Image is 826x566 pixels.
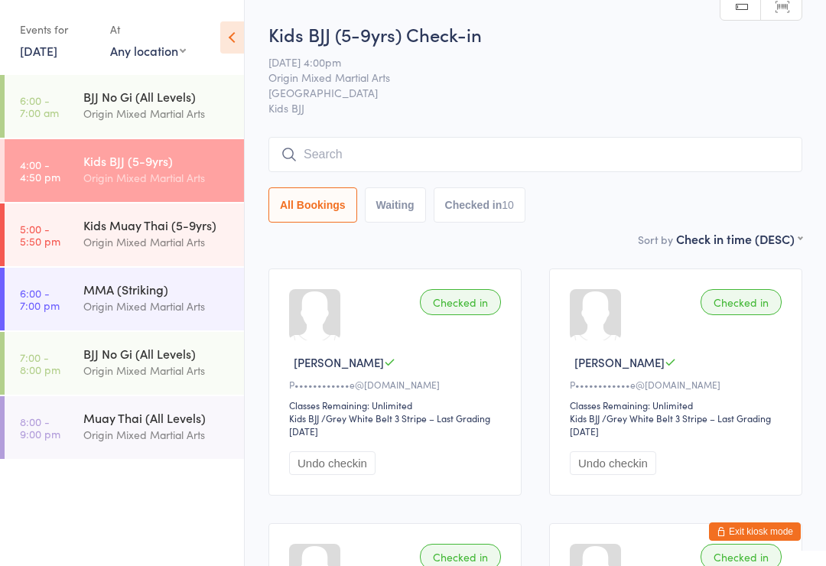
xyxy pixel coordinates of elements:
span: [PERSON_NAME] [574,354,665,370]
span: / Grey White Belt 3 Stripe – Last Grading [DATE] [570,411,771,438]
div: Muay Thai (All Levels) [83,409,231,426]
div: P••••••••••••e@[DOMAIN_NAME] [570,378,786,391]
div: Origin Mixed Martial Arts [83,169,231,187]
div: Origin Mixed Martial Arts [83,105,231,122]
button: Exit kiosk mode [709,522,801,541]
div: Events for [20,17,95,42]
a: 5:00 -5:50 pmKids Muay Thai (5-9yrs)Origin Mixed Martial Arts [5,203,244,266]
span: Origin Mixed Martial Arts [268,70,779,85]
label: Sort by [638,232,673,247]
div: P••••••••••••e@[DOMAIN_NAME] [289,378,506,391]
div: Kids BJJ [289,411,319,424]
div: Checked in [420,289,501,315]
time: 5:00 - 5:50 pm [20,223,60,247]
div: Origin Mixed Martial Arts [83,362,231,379]
a: 6:00 -7:00 amBJJ No Gi (All Levels)Origin Mixed Martial Arts [5,75,244,138]
a: 6:00 -7:00 pmMMA (Striking)Origin Mixed Martial Arts [5,268,244,330]
div: BJJ No Gi (All Levels) [83,345,231,362]
a: 7:00 -8:00 pmBJJ No Gi (All Levels)Origin Mixed Martial Arts [5,332,244,395]
time: 4:00 - 4:50 pm [20,158,60,183]
span: [GEOGRAPHIC_DATA] [268,85,779,100]
button: All Bookings [268,187,357,223]
div: 10 [502,199,514,211]
div: At [110,17,186,42]
div: Kids BJJ (5-9yrs) [83,152,231,169]
div: Origin Mixed Martial Arts [83,426,231,444]
time: 8:00 - 9:00 pm [20,415,60,440]
span: / Grey White Belt 3 Stripe – Last Grading [DATE] [289,411,490,438]
div: Classes Remaining: Unlimited [289,398,506,411]
div: Check in time (DESC) [676,230,802,247]
button: Waiting [365,187,426,223]
time: 6:00 - 7:00 pm [20,287,60,311]
div: Kids Muay Thai (5-9yrs) [83,216,231,233]
time: 7:00 - 8:00 pm [20,351,60,376]
div: Origin Mixed Martial Arts [83,298,231,315]
button: Undo checkin [289,451,376,475]
div: BJJ No Gi (All Levels) [83,88,231,105]
div: Checked in [701,289,782,315]
time: 6:00 - 7:00 am [20,94,59,119]
a: 4:00 -4:50 pmKids BJJ (5-9yrs)Origin Mixed Martial Arts [5,139,244,202]
div: MMA (Striking) [83,281,231,298]
div: Kids BJJ [570,411,600,424]
span: [DATE] 4:00pm [268,54,779,70]
span: [PERSON_NAME] [294,354,384,370]
button: Undo checkin [570,451,656,475]
div: Origin Mixed Martial Arts [83,233,231,251]
h2: Kids BJJ (5-9yrs) Check-in [268,21,802,47]
button: Checked in10 [434,187,525,223]
div: Any location [110,42,186,59]
a: [DATE] [20,42,57,59]
input: Search [268,137,802,172]
a: 8:00 -9:00 pmMuay Thai (All Levels)Origin Mixed Martial Arts [5,396,244,459]
div: Classes Remaining: Unlimited [570,398,786,411]
span: Kids BJJ [268,100,802,115]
